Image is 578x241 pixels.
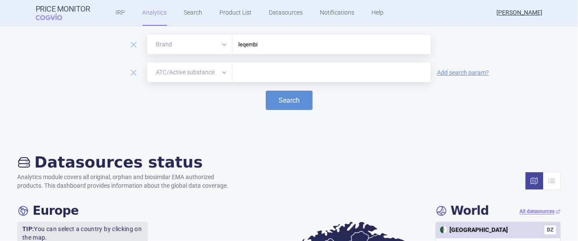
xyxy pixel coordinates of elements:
img: Algeria [440,226,447,233]
span: DZ [545,226,556,235]
a: Add search param? [437,70,489,76]
strong: Price Monitor [36,5,90,13]
h4: World [435,204,489,218]
div: [GEOGRAPHIC_DATA] [440,226,508,235]
h4: Europe [17,204,79,218]
a: Price MonitorCOGVIO [36,5,90,21]
a: All datasources [520,208,561,215]
button: Search [266,91,313,110]
span: COGVIO [36,13,74,20]
p: Analytics module covers all original, orphan and biosimilar EMA authorized products. This dashboa... [17,173,237,190]
strong: TIP: [22,226,34,232]
h2: Datasources status [17,153,237,171]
